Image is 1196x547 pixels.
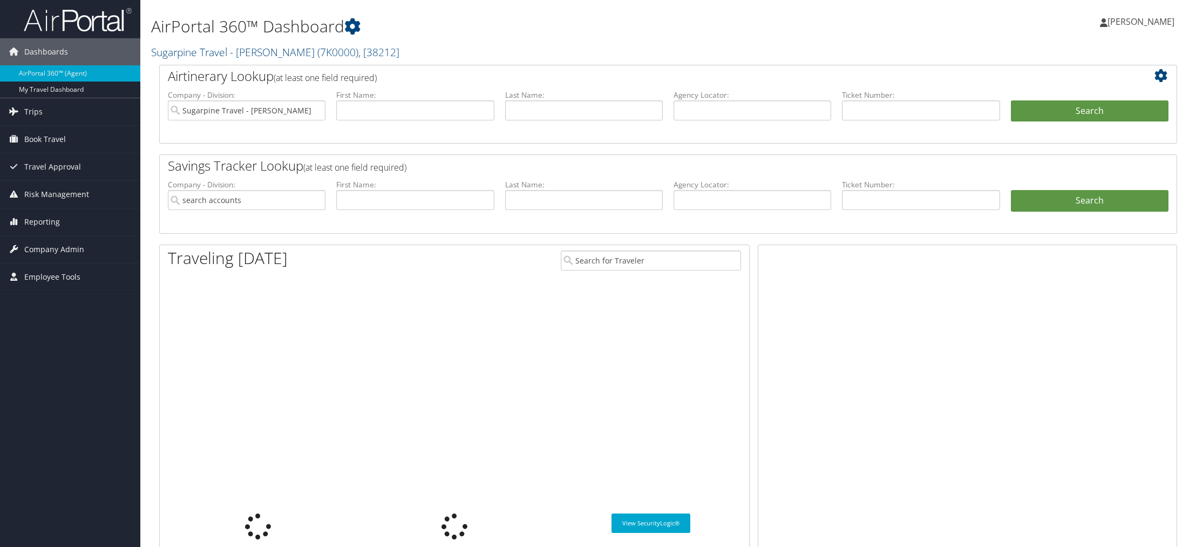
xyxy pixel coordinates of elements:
[151,15,840,38] h1: AirPortal 360™ Dashboard
[24,236,84,263] span: Company Admin
[674,90,831,100] label: Agency Locator:
[24,153,81,180] span: Travel Approval
[317,45,358,59] span: ( 7K0000 )
[1107,16,1174,28] span: [PERSON_NAME]
[336,179,494,190] label: First Name:
[24,38,68,65] span: Dashboards
[274,72,377,84] span: (at least one field required)
[336,90,494,100] label: First Name:
[168,190,325,210] input: search accounts
[1011,100,1168,122] button: Search
[842,179,1000,190] label: Ticket Number:
[151,45,399,59] a: Sugarpine Travel - [PERSON_NAME]
[24,181,89,208] span: Risk Management
[168,157,1084,175] h2: Savings Tracker Lookup
[24,208,60,235] span: Reporting
[303,161,406,173] span: (at least one field required)
[24,264,80,291] span: Employee Tools
[168,179,325,190] label: Company - Division:
[1011,190,1168,212] a: Search
[842,90,1000,100] label: Ticket Number:
[168,247,288,269] h1: Traveling [DATE]
[674,179,831,190] label: Agency Locator:
[168,67,1084,85] h2: Airtinerary Lookup
[505,90,663,100] label: Last Name:
[611,514,690,533] a: View SecurityLogic®
[561,251,741,271] input: Search for Traveler
[1100,5,1185,38] a: [PERSON_NAME]
[24,126,66,153] span: Book Travel
[24,7,132,32] img: airportal-logo.png
[24,98,43,125] span: Trips
[168,90,325,100] label: Company - Division:
[505,179,663,190] label: Last Name:
[358,45,399,59] span: , [ 38212 ]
